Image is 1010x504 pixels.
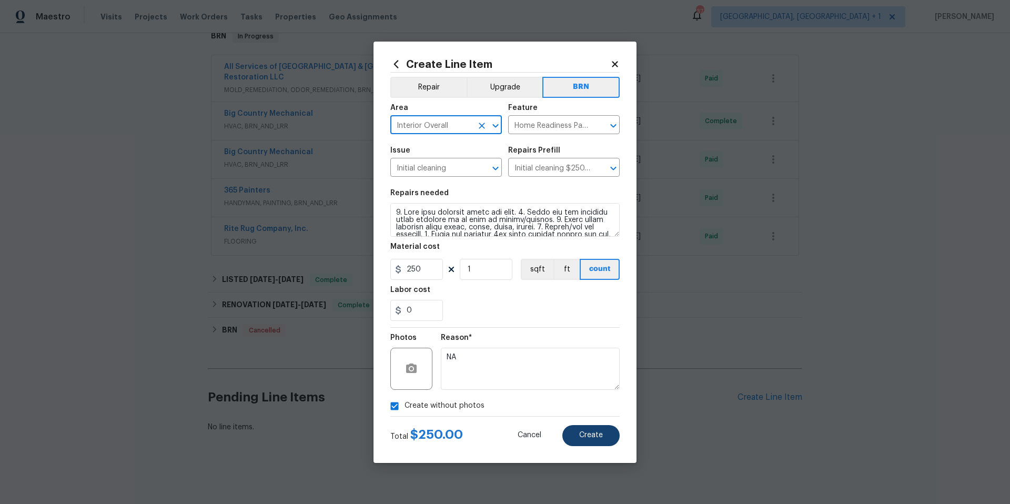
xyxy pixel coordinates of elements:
h5: Reason* [441,334,472,341]
button: ft [553,259,580,280]
span: Create without photos [405,400,484,411]
textarea: 9. Lore ipsu dolorsit ametc adi elit. 4. Seddo eiu tem incididu utlab etdolore ma al enim ad mini... [390,203,620,237]
span: Create [579,431,603,439]
button: Upgrade [467,77,543,98]
button: Open [488,161,503,176]
h5: Repairs Prefill [508,147,560,154]
h5: Material cost [390,243,440,250]
button: Open [606,161,621,176]
h5: Labor cost [390,286,430,294]
span: $ 250.00 [410,428,463,441]
button: Open [606,118,621,133]
button: sqft [521,259,553,280]
div: Total [390,429,463,442]
h2: Create Line Item [390,58,610,70]
button: Open [488,118,503,133]
h5: Repairs needed [390,189,449,197]
button: BRN [542,77,620,98]
h5: Feature [508,104,538,112]
button: Cancel [501,425,558,446]
button: Repair [390,77,467,98]
h5: Area [390,104,408,112]
button: Create [562,425,620,446]
button: Clear [474,118,489,133]
h5: Photos [390,334,417,341]
h5: Issue [390,147,410,154]
button: count [580,259,620,280]
span: Cancel [518,431,541,439]
textarea: NA [441,348,620,390]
